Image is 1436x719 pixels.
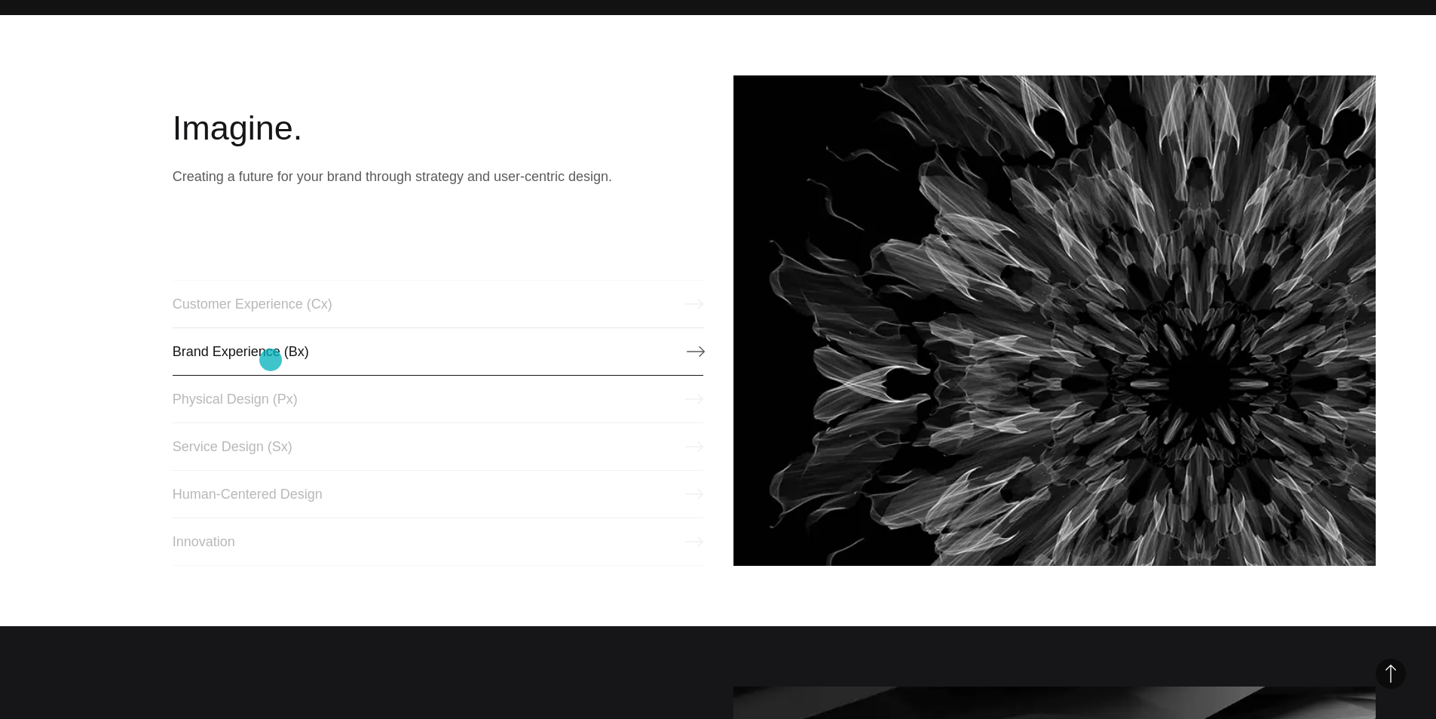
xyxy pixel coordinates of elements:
[173,280,703,328] a: Customer Experience (Cx)
[173,166,703,187] p: Creating a future for your brand through strategy and user-centric design.
[1376,659,1406,689] button: Back to Top
[173,106,703,151] h2: Imagine.
[173,470,703,518] a: Human-Centered Design
[173,375,703,423] a: Physical Design (Px)
[173,422,703,471] a: Service Design (Sx)
[173,327,703,376] a: Brand Experience (Bx)
[173,518,703,566] a: Innovation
